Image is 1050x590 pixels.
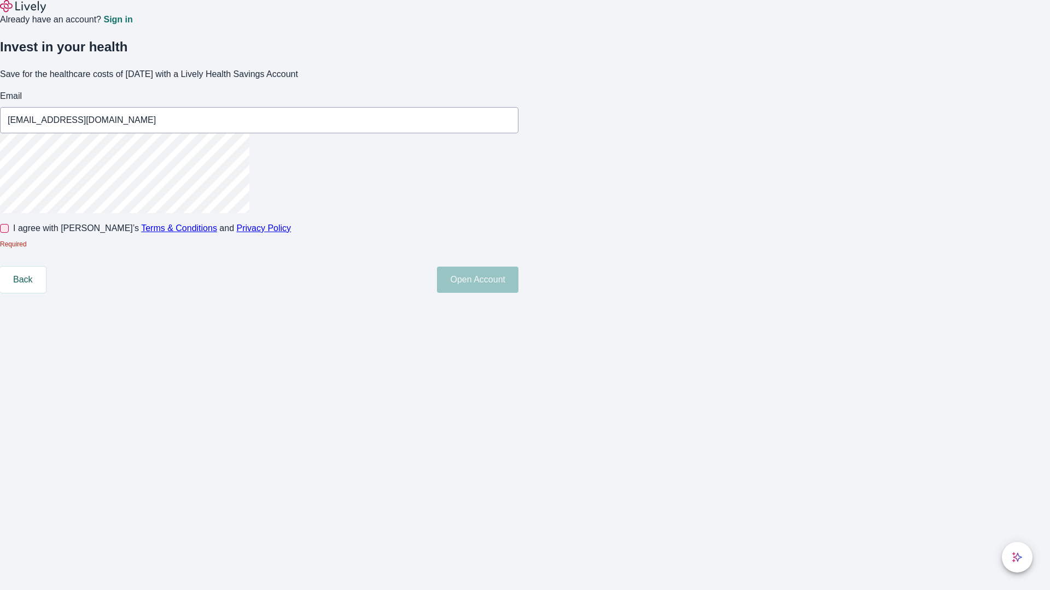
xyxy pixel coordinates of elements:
[13,222,291,235] span: I agree with [PERSON_NAME]’s and
[103,15,132,24] a: Sign in
[141,223,217,233] a: Terms & Conditions
[237,223,291,233] a: Privacy Policy
[1002,542,1032,573] button: chat
[1012,552,1023,563] svg: Lively AI Assistant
